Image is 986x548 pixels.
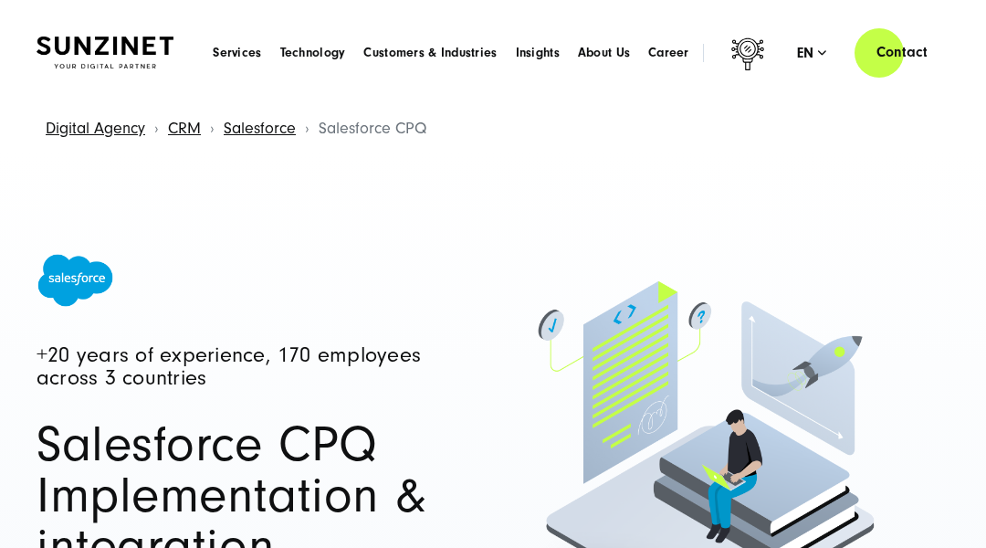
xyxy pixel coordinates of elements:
[37,37,173,68] img: SUNZINET Full Service Digital Agentur
[280,44,346,62] a: Technology
[46,119,145,138] a: Digital Agency
[319,119,426,138] span: Salesforce CPQ
[516,44,560,62] a: Insights
[578,44,630,62] a: About Us
[213,44,261,62] a: Services
[855,26,949,79] a: Contact
[648,44,689,62] a: Career
[224,119,296,138] a: Salesforce
[363,44,497,62] a: Customers & Industries
[37,344,461,390] h4: +20 years of experience, 170 employees across 3 countries
[168,119,201,138] a: CRM
[37,253,114,308] img: Salesforce Logo - Salesforce CPQ consulting and implementation agency SUNZINET
[797,44,827,62] div: en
